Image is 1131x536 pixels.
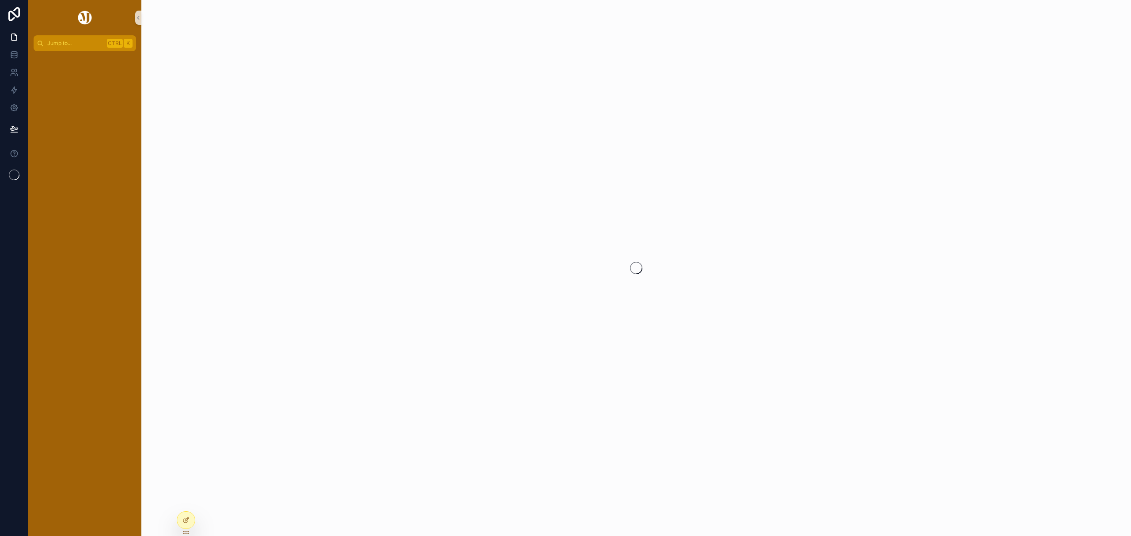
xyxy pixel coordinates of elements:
[125,40,132,47] span: K
[28,51,141,67] div: scrollable content
[76,11,93,25] img: App logo
[47,40,103,47] span: Jump to...
[107,39,123,48] span: Ctrl
[34,35,136,51] button: Jump to...CtrlK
